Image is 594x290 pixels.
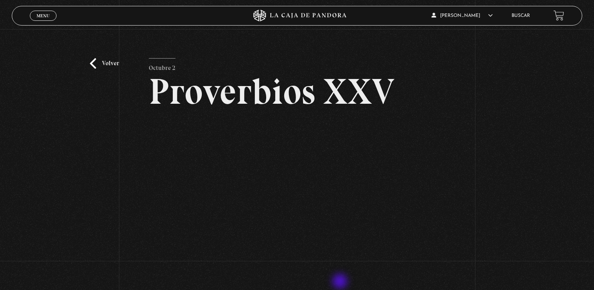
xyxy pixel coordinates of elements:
a: Volver [90,58,119,69]
span: Menu [37,13,49,18]
a: View your shopping cart [554,10,564,21]
a: Buscar [512,13,530,18]
span: [PERSON_NAME] [431,13,493,18]
span: Cerrar [34,20,52,26]
p: Octubre 2 [149,58,175,74]
h2: Proverbios XXV [149,73,445,110]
